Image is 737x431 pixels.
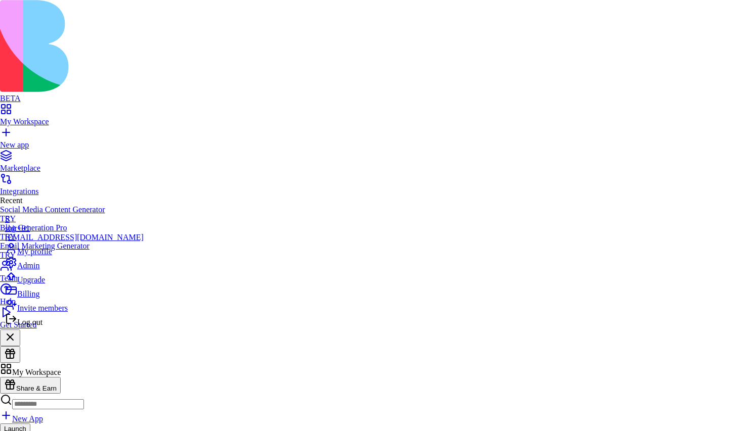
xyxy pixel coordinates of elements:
span: Log out [17,318,42,326]
a: Sshir+91[EMAIL_ADDRESS][DOMAIN_NAME] [5,215,144,242]
a: Upgrade [5,270,144,284]
span: S [5,215,10,223]
a: Invite members [5,299,144,313]
span: My profile [17,247,52,256]
a: Admin [5,256,144,270]
span: Invite members [17,304,68,312]
div: [EMAIL_ADDRESS][DOMAIN_NAME] [5,233,144,242]
span: Admin [17,261,39,270]
a: My profile [5,242,144,256]
span: Billing [17,290,39,298]
a: Billing [5,284,144,299]
span: Upgrade [17,275,45,284]
div: shir+91 [5,224,144,233]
